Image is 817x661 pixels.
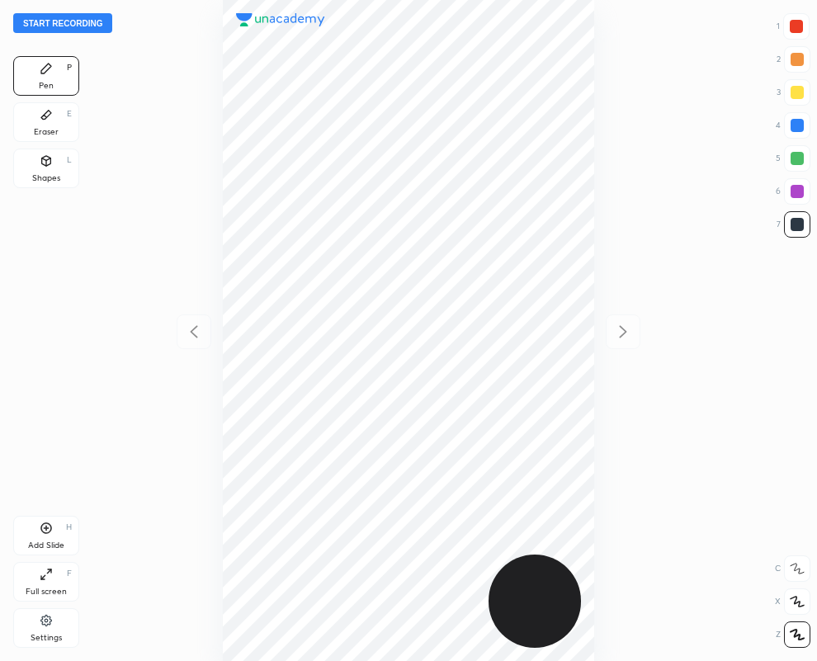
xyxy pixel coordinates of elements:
[34,128,59,136] div: Eraser
[777,211,810,238] div: 7
[777,46,810,73] div: 2
[28,541,64,550] div: Add Slide
[775,588,810,615] div: X
[66,523,72,531] div: H
[776,178,810,205] div: 6
[776,112,810,139] div: 4
[31,634,62,642] div: Settings
[13,13,112,33] button: Start recording
[67,569,72,578] div: F
[777,79,810,106] div: 3
[236,13,325,26] img: logo.38c385cc.svg
[67,64,72,72] div: P
[776,145,810,172] div: 5
[67,110,72,118] div: E
[67,156,72,164] div: L
[777,13,810,40] div: 1
[776,621,810,648] div: Z
[39,82,54,90] div: Pen
[26,588,67,596] div: Full screen
[775,555,810,582] div: C
[32,174,60,182] div: Shapes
